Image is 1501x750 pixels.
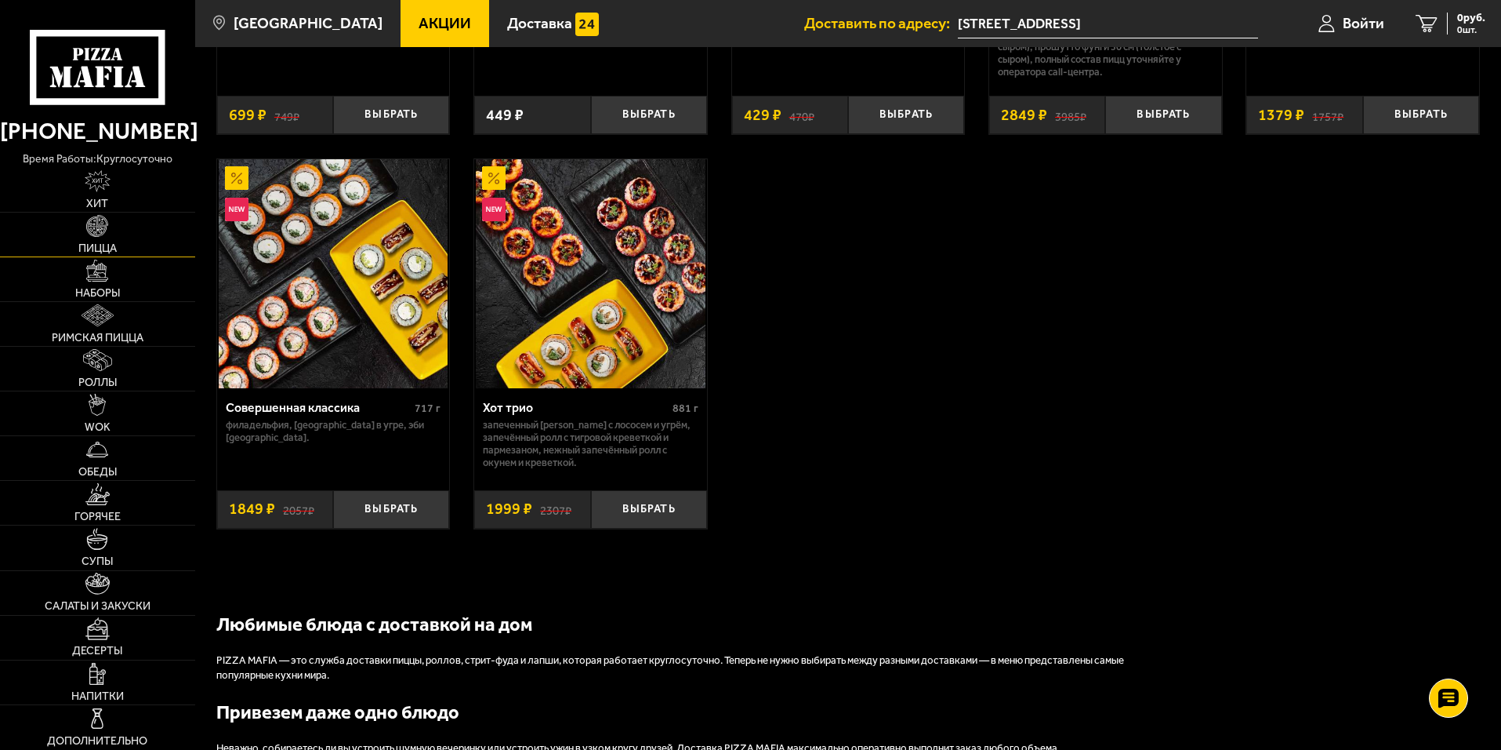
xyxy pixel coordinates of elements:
[333,96,449,134] button: Выбрать
[75,288,120,299] span: Наборы
[419,16,471,31] span: Акции
[52,333,143,344] span: Римская пицца
[85,422,111,433] span: WOK
[72,646,122,657] span: Десерты
[86,198,108,209] span: Хит
[507,16,572,31] span: Доставка
[82,556,113,567] span: Супы
[1105,96,1221,134] button: Выбрать
[486,107,524,123] span: 449 ₽
[229,501,275,517] span: 1849 ₽
[45,601,150,612] span: Салаты и закуски
[486,501,532,517] span: 1999 ₽
[1343,16,1384,31] span: Войти
[673,402,698,415] span: 881 г
[1312,107,1343,123] s: 1757 ₽
[216,701,459,723] b: Привезем даже одно блюдо
[789,107,814,123] s: 470 ₽
[74,512,121,522] span: Горячее
[47,736,147,747] span: Дополнительно
[1258,107,1304,123] span: 1379 ₽
[78,467,117,478] span: Обеды
[78,243,117,254] span: Пицца
[482,166,506,190] img: Акционный
[848,96,964,134] button: Выбрать
[476,159,705,388] img: Хот трио
[474,159,707,388] a: АкционныйНовинкаХот трио
[1055,107,1086,123] s: 3985 ₽
[483,400,669,415] div: Хот трио
[415,402,441,415] span: 717 г
[274,107,299,123] s: 749 ₽
[1457,13,1485,24] span: 0 руб.
[229,107,266,123] span: 699 ₽
[333,490,449,529] button: Выбрать
[216,654,1157,683] p: PIZZA MAFIA — это служба доставки пиццы, роллов, стрит-фуда и лапши, которая работает круглосуточ...
[1001,107,1047,123] span: 2849 ₽
[744,107,781,123] span: 429 ₽
[540,501,571,517] s: 2307 ₽
[483,419,698,469] p: Запеченный [PERSON_NAME] с лососем и угрём, Запечённый ролл с тигровой креветкой и пармезаном, Не...
[225,198,248,221] img: Новинка
[226,400,412,415] div: Совершенная классика
[482,198,506,221] img: Новинка
[575,13,599,36] img: 15daf4d41897b9f0e9f617042186c801.svg
[591,490,707,529] button: Выбрать
[1457,25,1485,35] span: 0 шт.
[234,16,383,31] span: [GEOGRAPHIC_DATA]
[71,691,124,702] span: Напитки
[219,159,448,388] img: Совершенная классика
[591,96,707,134] button: Выбрать
[283,501,314,517] s: 2057 ₽
[226,419,441,444] p: Филадельфия, [GEOGRAPHIC_DATA] в угре, Эби [GEOGRAPHIC_DATA].
[804,16,958,31] span: Доставить по адресу:
[216,613,532,635] b: Любимые блюда с доставкой на дом
[217,159,450,388] a: АкционныйНовинкаСовершенная классика
[78,377,117,388] span: Роллы
[225,166,248,190] img: Акционный
[958,9,1258,38] input: Ваш адрес доставки
[1363,96,1479,134] button: Выбрать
